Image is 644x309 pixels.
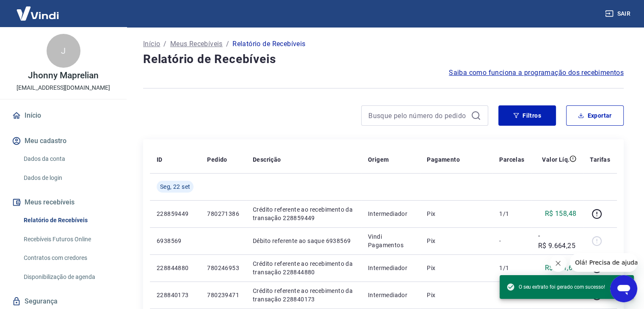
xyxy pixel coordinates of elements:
[368,291,413,299] p: Intermediador
[10,0,65,26] img: Vindi
[498,105,556,126] button: Filtros
[570,253,637,272] iframe: Mensagem da empresa
[545,263,577,273] p: R$ 981,60
[253,287,354,303] p: Crédito referente ao recebimento da transação 228840173
[368,264,413,272] p: Intermediador
[253,237,354,245] p: Débito referente ao saque 6938569
[143,39,160,49] a: Início
[207,291,239,299] p: 780239471
[47,34,80,68] div: J
[499,210,524,218] p: 1/1
[253,259,354,276] p: Crédito referente ao recebimento da transação 228844880
[603,6,634,22] button: Sair
[170,39,223,49] a: Meus Recebíveis
[10,193,116,212] button: Meus recebíveis
[368,109,467,122] input: Busque pelo número do pedido
[499,237,524,245] p: -
[157,210,193,218] p: 228859449
[499,155,524,164] p: Parcelas
[157,264,193,272] p: 228844880
[20,150,116,168] a: Dados da conta
[427,155,460,164] p: Pagamento
[207,264,239,272] p: 780246953
[566,105,624,126] button: Exportar
[253,205,354,222] p: Crédito referente ao recebimento da transação 228859449
[610,275,637,302] iframe: Botão para abrir a janela de mensagens
[427,210,486,218] p: Pix
[20,169,116,187] a: Dados de login
[20,231,116,248] a: Recebíveis Futuros Online
[143,51,624,68] h4: Relatório de Recebíveis
[17,83,110,92] p: [EMAIL_ADDRESS][DOMAIN_NAME]
[545,209,577,219] p: R$ 158,48
[590,155,610,164] p: Tarifas
[449,68,624,78] a: Saiba como funciona a programação dos recebimentos
[368,232,413,249] p: Vindi Pagamentos
[5,6,71,13] span: Olá! Precisa de ajuda?
[20,249,116,267] a: Contratos com credores
[542,155,569,164] p: Valor Líq.
[20,268,116,286] a: Disponibilização de agenda
[253,155,281,164] p: Descrição
[157,237,193,245] p: 6938569
[550,255,567,272] iframe: Fechar mensagem
[163,39,166,49] p: /
[20,212,116,229] a: Relatório de Recebíveis
[207,210,239,218] p: 780271386
[232,39,305,49] p: Relatório de Recebíveis
[368,155,389,164] p: Origem
[157,155,163,164] p: ID
[226,39,229,49] p: /
[368,210,413,218] p: Intermediador
[427,237,486,245] p: Pix
[427,291,486,299] p: Pix
[28,71,98,80] p: Jhonny Maprelian
[427,264,486,272] p: Pix
[506,283,605,291] span: O seu extrato foi gerado com sucesso!
[538,231,576,251] p: -R$ 9.664,25
[499,264,524,272] p: 1/1
[160,182,190,191] span: Seg, 22 set
[10,106,116,125] a: Início
[10,132,116,150] button: Meu cadastro
[157,291,193,299] p: 228840173
[499,291,524,299] p: 1/1
[207,155,227,164] p: Pedido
